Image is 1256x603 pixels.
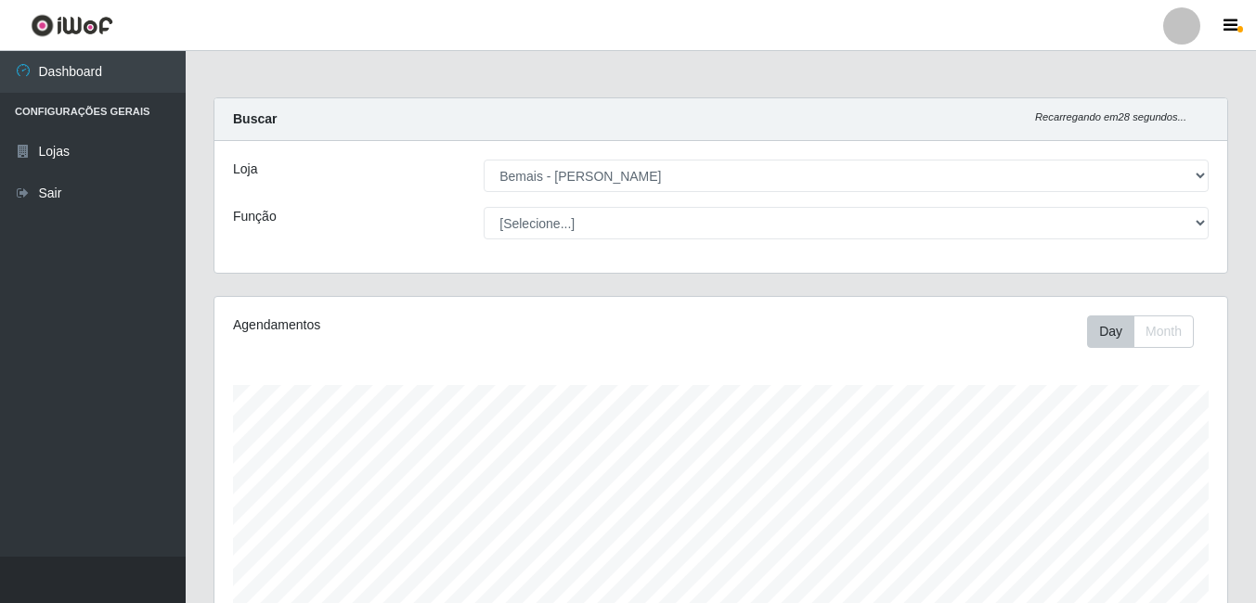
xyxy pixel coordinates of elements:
[1087,315,1194,348] div: First group
[1087,315,1209,348] div: Toolbar with button groups
[31,14,113,37] img: CoreUI Logo
[233,315,623,335] div: Agendamentos
[233,160,257,179] label: Loja
[233,207,277,226] label: Função
[1035,111,1186,122] i: Recarregando em 28 segundos...
[1087,315,1134,348] button: Day
[233,111,277,126] strong: Buscar
[1133,315,1194,348] button: Month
